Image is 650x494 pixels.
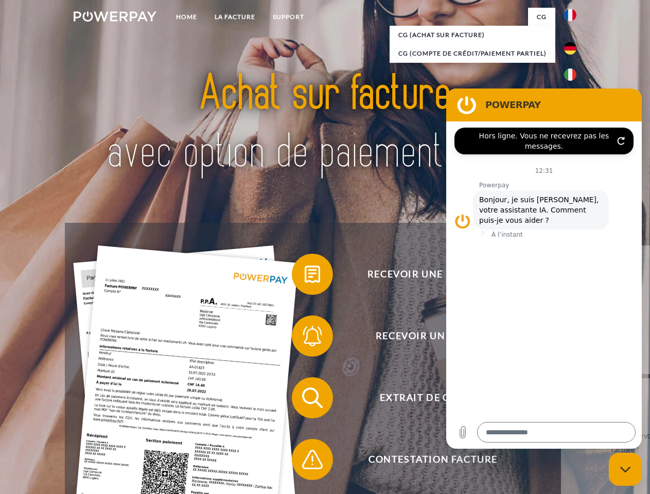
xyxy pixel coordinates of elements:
img: title-powerpay_fr.svg [98,49,552,197]
img: qb_bill.svg [300,261,325,287]
span: Recevoir une facture ? [307,254,559,295]
button: Extrait de compte [292,377,559,418]
a: CG (Compte de crédit/paiement partiel) [390,44,555,63]
span: Contestation Facture [307,439,559,480]
a: CG (achat sur facture) [390,26,555,44]
button: Contestation Facture [292,439,559,480]
button: Recevoir un rappel? [292,315,559,357]
a: CG [528,8,555,26]
iframe: Fenêtre de messagerie [446,89,642,449]
img: qb_warning.svg [300,447,325,472]
img: logo-powerpay-white.svg [74,11,156,22]
span: Extrait de compte [307,377,559,418]
img: qb_search.svg [300,385,325,411]
a: Home [167,8,206,26]
button: Recevoir une facture ? [292,254,559,295]
img: it [564,68,576,81]
a: Support [264,8,313,26]
img: fr [564,9,576,21]
span: Recevoir un rappel? [307,315,559,357]
img: de [564,42,576,55]
iframe: Bouton de lancement de la fenêtre de messagerie, conversation en cours [609,453,642,486]
a: LA FACTURE [206,8,264,26]
img: qb_bell.svg [300,323,325,349]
